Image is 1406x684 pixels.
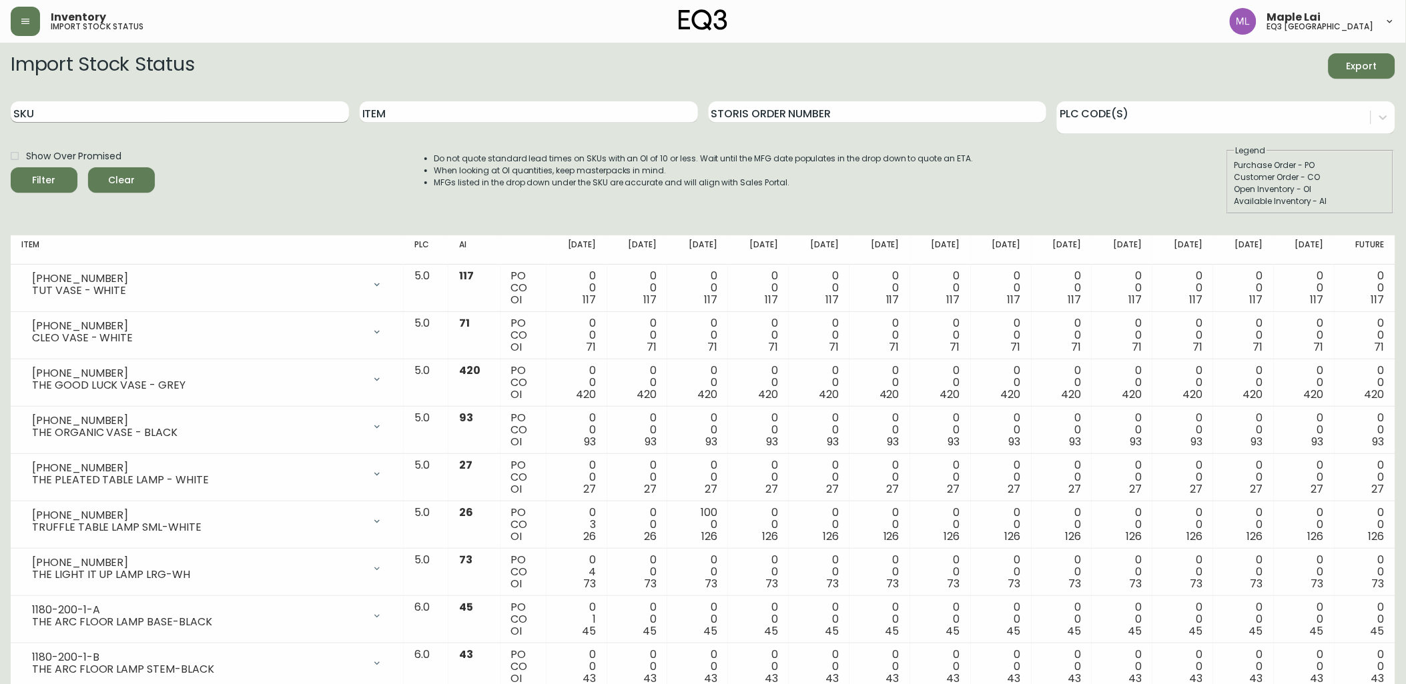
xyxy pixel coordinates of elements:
span: 27 [645,481,657,497]
div: 0 0 [739,601,778,637]
span: 71 [1072,339,1082,355]
span: OI [511,339,522,355]
span: 71 [459,315,470,331]
li: Do not quote standard lead times on SKUs with an OI of 10 or less. Wait until the MFG date popula... [434,153,974,165]
span: 71 [647,339,657,355]
span: 27 [1372,481,1385,497]
div: 0 0 [557,317,597,353]
div: 0 0 [799,459,839,495]
span: 93 [1190,434,1202,449]
span: 93 [1070,434,1082,449]
span: 73 [1129,576,1142,591]
div: 0 0 [1345,459,1385,495]
div: 0 0 [739,459,778,495]
div: [PHONE_NUMBER]CLEO VASE - WHITE [21,317,393,347]
span: 73 [1251,576,1263,591]
td: 5.0 [404,265,448,312]
div: 0 0 [557,270,597,306]
div: 0 0 [678,459,717,495]
div: [PHONE_NUMBER]THE PLEATED TABLE LAMP - WHITE [21,459,393,489]
span: 71 [829,339,839,355]
span: 117 [1189,292,1202,307]
span: 420 [1304,387,1324,402]
div: 0 0 [739,412,778,448]
div: 0 0 [1285,317,1324,353]
div: 1180-200-1-B [32,651,364,663]
div: 0 0 [860,459,900,495]
div: 0 0 [1163,507,1202,543]
span: 27 [948,481,960,497]
span: OI [511,529,522,544]
div: 0 3 [557,507,597,543]
div: 0 0 [1285,412,1324,448]
div: 0 0 [921,270,960,306]
li: When looking at OI quantities, keep masterpacks in mind. [434,165,974,177]
div: 0 0 [618,601,657,637]
span: 73 [1311,576,1324,591]
span: 420 [577,387,597,402]
div: 0 0 [860,554,900,590]
div: 0 0 [1224,459,1263,495]
div: 0 4 [557,554,597,590]
div: THE ORGANIC VASE - BLACK [32,427,364,439]
div: 0 0 [1042,317,1082,353]
span: 420 [1001,387,1021,402]
td: 5.0 [404,407,448,454]
span: 126 [1308,529,1324,544]
span: 73 [705,576,717,591]
span: Inventory [51,12,106,23]
span: 27 [584,481,597,497]
span: 71 [1253,339,1263,355]
span: 117 [644,292,657,307]
span: Clear [99,172,144,189]
div: PO CO [511,601,536,637]
div: Purchase Order - PO [1235,159,1387,171]
span: 93 [459,410,473,425]
div: 0 0 [678,317,717,353]
div: Open Inventory - OI [1235,183,1387,195]
div: 0 1 [557,601,597,637]
span: 26 [584,529,597,544]
span: 93 [705,434,717,449]
div: 0 0 [1042,459,1082,495]
div: 0 0 [1224,365,1263,401]
span: 126 [884,529,900,544]
div: 0 0 [1345,507,1385,543]
div: 0 0 [1042,365,1082,401]
span: 420 [1062,387,1082,402]
div: 0 0 [739,554,778,590]
div: 0 0 [1102,459,1142,495]
div: 0 0 [982,554,1021,590]
td: 5.0 [404,312,448,359]
span: 26 [645,529,657,544]
div: Customer Order - CO [1235,171,1387,183]
span: 71 [950,339,960,355]
span: 93 [827,434,839,449]
div: [PHONE_NUMBER] [32,367,364,379]
div: 0 0 [557,365,597,401]
span: Export [1339,58,1385,75]
img: 61e28cffcf8cc9f4e300d877dd684943 [1230,8,1257,35]
span: 73 [948,576,960,591]
div: PO CO [511,270,536,306]
button: Clear [88,167,155,193]
span: 93 [888,434,900,449]
div: 0 0 [618,365,657,401]
span: 27 [1129,481,1142,497]
span: 420 [940,387,960,402]
div: 0 0 [1224,317,1263,353]
div: 0 0 [618,507,657,543]
span: OI [511,292,522,307]
div: 0 0 [860,270,900,306]
span: OI [511,434,522,449]
span: 73 [459,552,472,567]
div: 0 0 [799,317,839,353]
div: 0 0 [1285,554,1324,590]
div: 0 0 [982,317,1021,353]
th: [DATE] [1213,235,1274,265]
th: [DATE] [1152,235,1213,265]
th: [DATE] [971,235,1032,265]
span: 117 [1128,292,1142,307]
div: [PHONE_NUMBER] [32,462,364,474]
div: 0 0 [1345,317,1385,353]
